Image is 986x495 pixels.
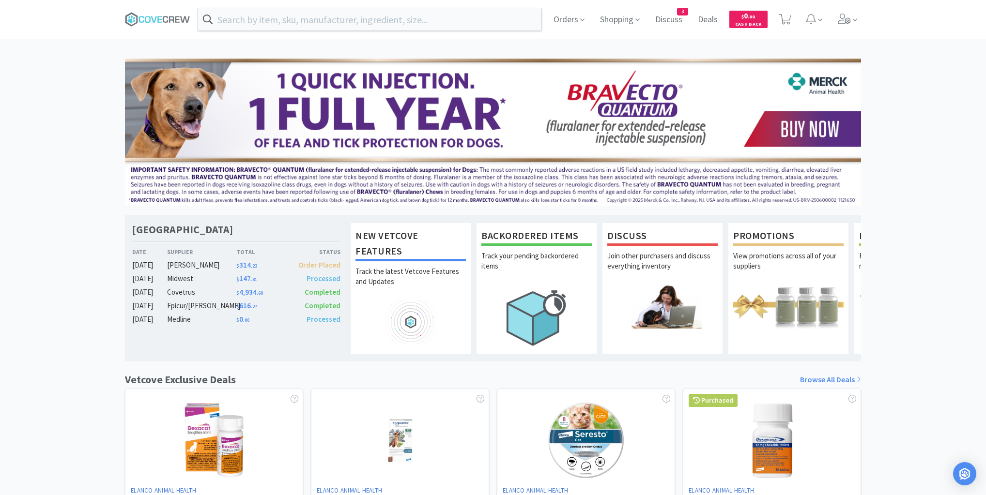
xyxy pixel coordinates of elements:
[859,228,970,246] h1: Free Samples
[859,251,970,285] p: Request free samples on the newest veterinary products
[167,314,236,325] div: Medline
[481,285,592,351] img: hero_backorders.png
[602,223,723,354] a: DiscussJoin other purchasers and discuss everything inventory
[132,286,167,298] div: [DATE]
[167,273,236,285] div: Midwest
[350,223,471,354] a: New Vetcove FeaturesTrack the latest Vetcove Features and Updates
[132,314,340,325] a: [DATE]Medline$0.00Processed
[307,315,340,324] span: Processed
[125,59,861,206] img: 3ffb5edee65b4d9ab6d7b0afa510b01f.jpg
[236,287,263,297] span: 4,934
[236,260,257,270] span: 314
[694,15,722,24] a: Deals
[167,259,236,271] div: [PERSON_NAME]
[236,301,257,310] span: 616
[481,251,592,285] p: Track your pending backordered items
[251,303,257,310] span: . 27
[729,6,768,32] a: $0.00Cash Back
[854,223,975,354] a: Free SamplesRequest free samples on the newest veterinary products
[355,266,466,300] p: Track the latest Vetcove Features and Updates
[741,14,744,20] span: $
[305,301,340,310] span: Completed
[243,317,249,323] span: . 00
[236,276,239,283] span: $
[236,290,239,296] span: $
[800,374,861,386] a: Browse All Deals
[132,273,340,285] a: [DATE]Midwest$147.81Processed
[132,314,167,325] div: [DATE]
[167,286,236,298] div: Covetrus
[748,14,755,20] span: . 00
[305,287,340,297] span: Completed
[481,228,592,246] h1: Backordered Items
[953,462,976,485] div: Open Intercom Messenger
[132,259,167,271] div: [DATE]
[132,286,340,298] a: [DATE]Covetrus$4,934.60Completed
[132,273,167,285] div: [DATE]
[236,315,249,324] span: 0
[307,274,340,283] span: Processed
[251,263,257,269] span: . 23
[651,15,686,24] a: Discuss3
[733,228,844,246] h1: Promotions
[678,8,688,15] span: 3
[236,263,239,269] span: $
[288,247,340,256] div: Status
[236,247,289,256] div: Total
[607,228,718,246] h1: Discuss
[859,285,970,329] img: hero_samples.png
[355,228,466,261] h1: New Vetcove Features
[298,260,340,270] span: Order Placed
[167,300,236,312] div: Epicur/[PERSON_NAME]
[198,8,541,30] input: Search by item, sku, manufacturer, ingredient, size...
[355,300,466,344] img: hero_feature_roadmap.png
[132,247,167,256] div: Date
[257,290,263,296] span: . 60
[733,251,844,285] p: View promotions across all of your suppliers
[251,276,257,283] span: . 81
[733,285,844,329] img: hero_promotions.png
[735,22,762,28] span: Cash Back
[132,223,233,237] h1: [GEOGRAPHIC_DATA]
[607,251,718,285] p: Join other purchasers and discuss everything inventory
[236,317,239,323] span: $
[236,274,257,283] span: 147
[125,371,236,388] h1: Vetcove Exclusive Deals
[607,285,718,329] img: hero_discuss.png
[741,11,755,20] span: 0
[728,223,849,354] a: PromotionsView promotions across all of your suppliers
[167,247,236,256] div: Supplier
[236,303,239,310] span: $
[132,259,340,271] a: [DATE][PERSON_NAME]$314.23Order Placed
[476,223,597,354] a: Backordered ItemsTrack your pending backordered items
[132,300,167,312] div: [DATE]
[132,300,340,312] a: [DATE]Epicur/[PERSON_NAME]$616.27Completed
